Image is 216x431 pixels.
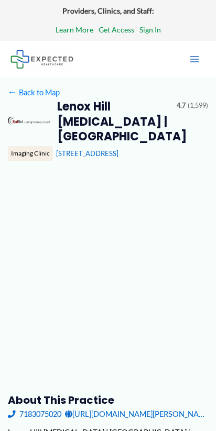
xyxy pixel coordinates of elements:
[8,146,53,161] div: Imaging Clinic
[99,23,134,37] a: Get Access
[8,407,61,421] a: 7183075020
[56,149,118,158] a: [STREET_ADDRESS]
[8,85,60,100] a: ←Back to Map
[183,48,206,70] button: Main menu toggle
[56,23,93,37] a: Learn More
[10,50,73,68] img: Expected Healthcare Logo - side, dark font, small
[188,100,208,112] span: (1,599)
[139,23,161,37] a: Sign In
[57,100,169,144] h2: Lenox Hill [MEDICAL_DATA] | [GEOGRAPHIC_DATA]
[8,87,17,97] span: ←
[8,393,209,407] h3: About this practice
[177,100,186,112] span: 4.7
[62,6,154,15] strong: Providers, Clinics, and Staff:
[65,407,208,421] a: [URL][DOMAIN_NAME][PERSON_NAME]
